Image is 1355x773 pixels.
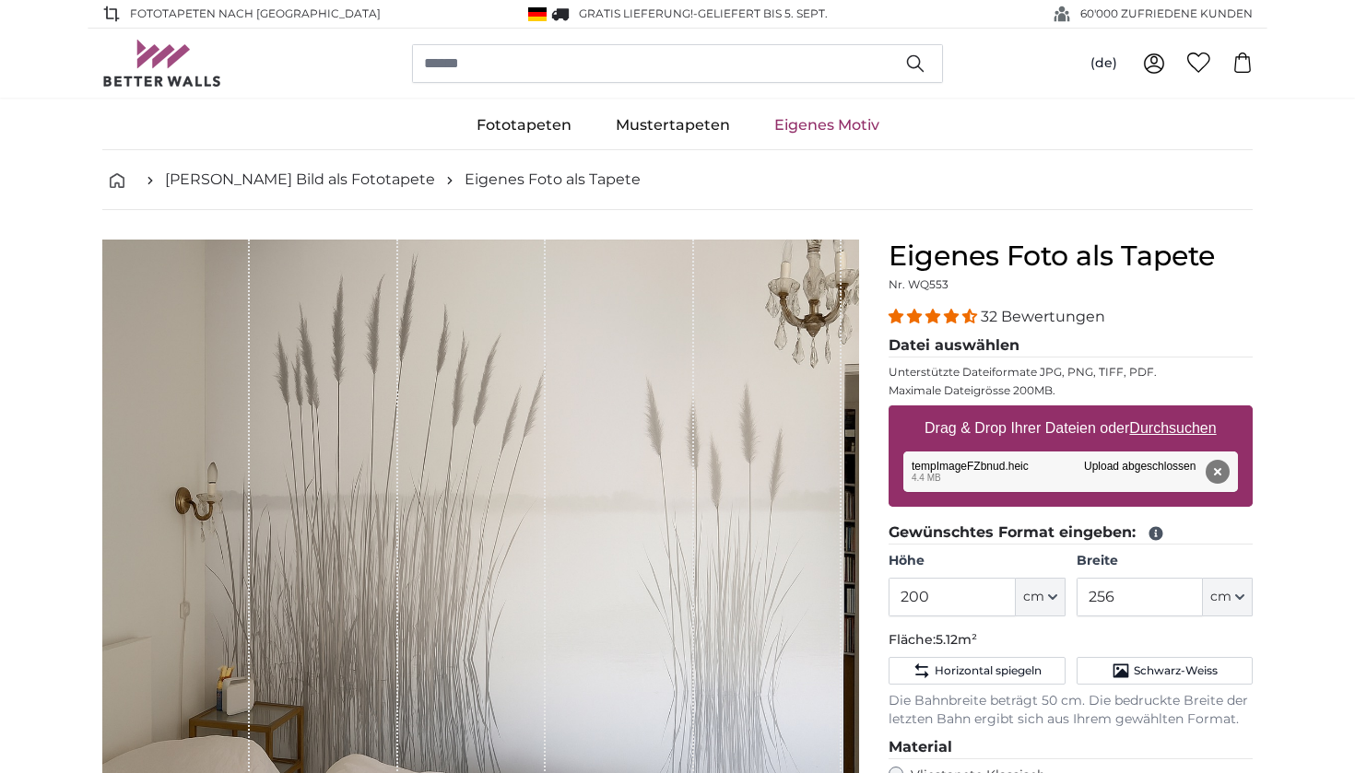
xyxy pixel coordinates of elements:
[981,308,1105,325] span: 32 Bewertungen
[1077,657,1253,685] button: Schwarz-Weiss
[752,101,901,149] a: Eigenes Motiv
[1130,420,1217,436] u: Durchsuchen
[579,6,693,20] span: GRATIS Lieferung!
[889,365,1253,380] p: Unterstützte Dateiformate JPG, PNG, TIFF, PDF.
[1023,588,1044,606] span: cm
[1134,663,1218,678] span: Schwarz-Weiss
[889,308,981,325] span: 4.31 stars
[889,383,1253,398] p: Maximale Dateigrösse 200MB.
[165,169,435,191] a: [PERSON_NAME] Bild als Fototapete
[454,101,594,149] a: Fototapeten
[102,150,1253,210] nav: breadcrumbs
[889,631,1253,650] p: Fläche:
[693,6,828,20] span: -
[889,521,1253,545] legend: Gewünschtes Format eingeben:
[1203,578,1253,616] button: cm
[102,40,222,87] img: Betterwalls
[1080,6,1253,22] span: 60'000 ZUFRIEDENE KUNDEN
[1210,588,1231,606] span: cm
[889,657,1065,685] button: Horizontal spiegeln
[130,6,381,22] span: Fototapeten nach [GEOGRAPHIC_DATA]
[698,6,828,20] span: Geliefert bis 5. Sept.
[889,240,1253,273] h1: Eigenes Foto als Tapete
[528,7,547,21] img: Deutschland
[1016,578,1066,616] button: cm
[1077,552,1253,570] label: Breite
[889,736,1253,759] legend: Material
[936,631,977,648] span: 5.12m²
[594,101,752,149] a: Mustertapeten
[889,277,948,291] span: Nr. WQ553
[889,334,1253,357] legend: Datei auswählen
[465,169,641,191] a: Eigenes Foto als Tapete
[917,410,1224,447] label: Drag & Drop Ihrer Dateien oder
[1076,47,1132,80] button: (de)
[935,663,1042,678] span: Horizontal spiegeln
[889,552,1065,570] label: Höhe
[889,692,1253,729] p: Die Bahnbreite beträgt 50 cm. Die bedruckte Breite der letzten Bahn ergibt sich aus Ihrem gewählt...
